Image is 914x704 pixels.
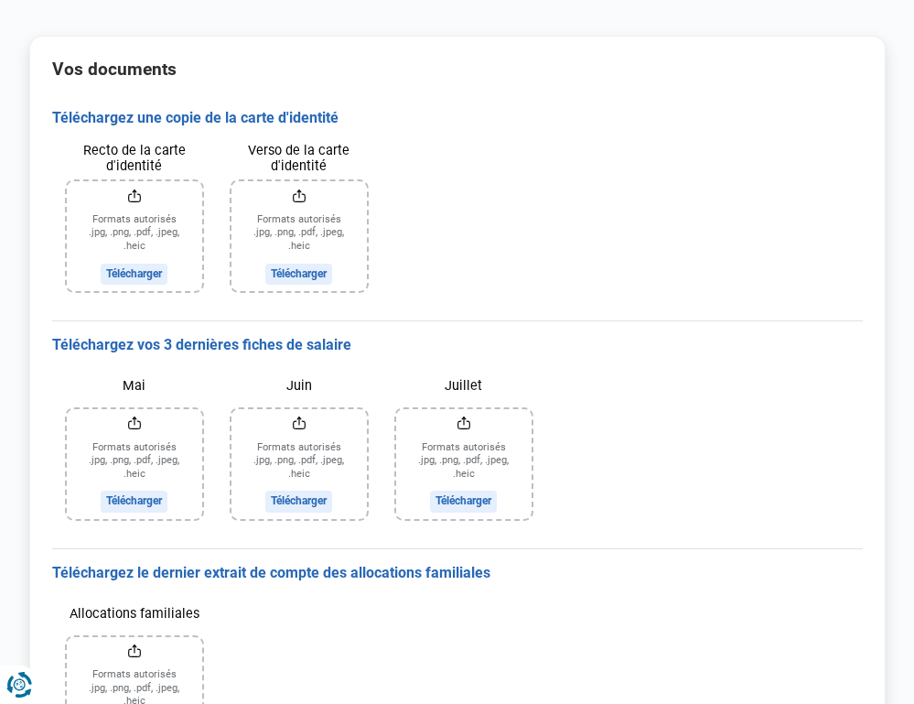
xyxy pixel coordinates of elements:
[67,142,202,174] label: Recto de la carte d'identité
[52,109,863,128] h3: Téléchargez une copie de la carte d'identité
[231,370,367,402] label: Juin
[396,370,532,402] label: Juillet
[52,59,863,80] h2: Vos documents
[67,370,202,402] label: Mai
[52,336,863,355] h3: Téléchargez vos 3 dernières fiches de salaire
[67,598,202,630] label: Allocations familiales
[231,142,367,174] label: Verso de la carte d'identité
[52,564,863,583] h3: Téléchargez le dernier extrait de compte des allocations familiales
